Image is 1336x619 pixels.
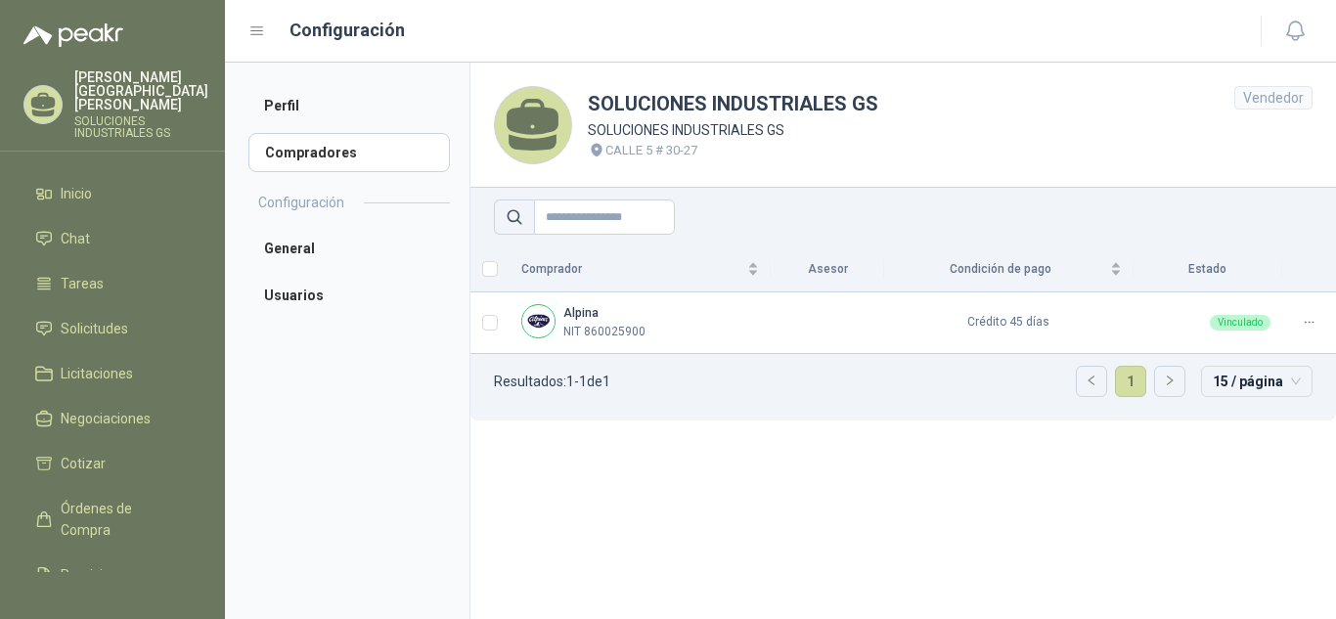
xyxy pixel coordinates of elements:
[23,23,123,47] img: Logo peakr
[23,265,201,302] a: Tareas
[23,355,201,392] a: Licitaciones
[248,133,450,172] a: Compradores
[289,17,405,44] h1: Configuración
[23,490,201,549] a: Órdenes de Compra
[23,556,201,594] a: Remisiones
[588,89,878,119] h1: SOLUCIONES INDUSTRIALES GS
[884,246,1134,292] th: Condición de pago
[23,220,201,257] a: Chat
[1076,366,1107,397] li: Página anterior
[1116,367,1145,396] a: 1
[23,400,201,437] a: Negociaciones
[521,260,743,279] span: Comprador
[1155,367,1184,396] button: right
[522,305,555,337] img: Company Logo
[884,292,1134,354] td: Crédito 45 días
[61,564,133,586] span: Remisiones
[1213,367,1301,396] span: 15 / página
[61,363,133,384] span: Licitaciones
[1201,366,1313,397] div: tamaño de página
[494,375,610,388] p: Resultados: 1 - 1 de 1
[896,260,1106,279] span: Condición de pago
[61,453,106,474] span: Cotizar
[1234,86,1313,110] div: Vendedor
[588,119,878,141] p: SOLUCIONES INDUSTRIALES GS
[248,86,450,125] a: Perfil
[605,141,697,160] p: CALLE 5 # 30-27
[563,306,599,320] b: Alpina
[1210,315,1270,331] div: Vinculado
[23,310,201,347] a: Solicitudes
[61,183,92,204] span: Inicio
[74,115,208,139] p: SOLUCIONES INDUSTRIALES GS
[61,498,183,541] span: Órdenes de Compra
[23,445,201,482] a: Cotizar
[1134,246,1282,292] th: Estado
[61,228,90,249] span: Chat
[23,175,201,212] a: Inicio
[1086,375,1097,386] span: left
[74,70,208,111] p: [PERSON_NAME] [GEOGRAPHIC_DATA][PERSON_NAME]
[1164,375,1176,386] span: right
[771,246,883,292] th: Asesor
[61,273,104,294] span: Tareas
[1115,366,1146,397] li: 1
[1154,366,1185,397] li: Página siguiente
[258,192,344,213] h2: Configuración
[248,229,450,268] a: General
[248,276,450,315] a: Usuarios
[510,246,771,292] th: Comprador
[563,323,646,341] p: NIT 860025900
[61,408,151,429] span: Negociaciones
[61,318,128,339] span: Solicitudes
[1077,367,1106,396] button: left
